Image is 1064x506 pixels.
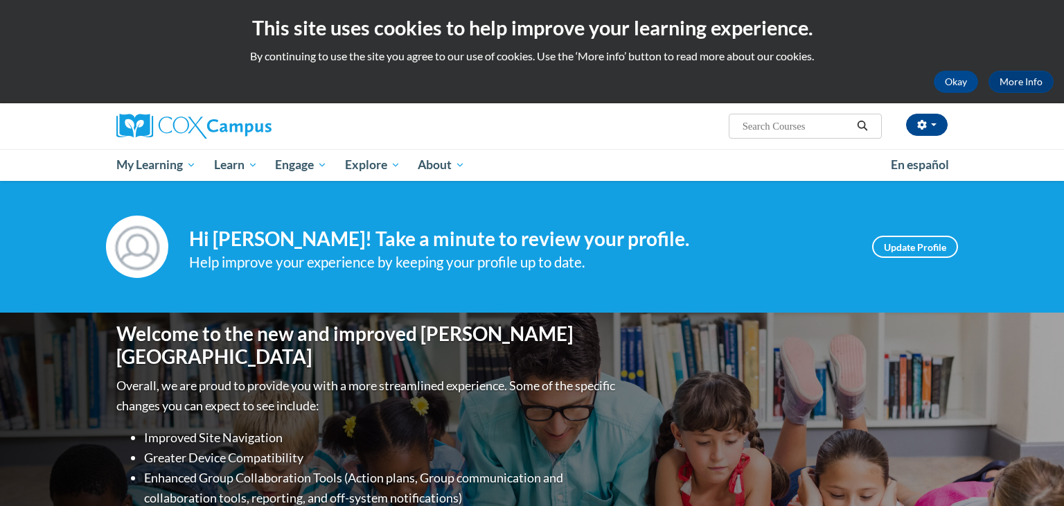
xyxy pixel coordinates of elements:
[116,322,619,369] h1: Welcome to the new and improved [PERSON_NAME][GEOGRAPHIC_DATA]
[214,157,258,173] span: Learn
[116,114,380,139] a: Cox Campus
[205,149,267,181] a: Learn
[988,71,1054,93] a: More Info
[189,251,851,274] div: Help improve your experience by keeping your profile up to date.
[418,157,465,173] span: About
[144,428,619,448] li: Improved Site Navigation
[144,448,619,468] li: Greater Device Compatibility
[906,114,948,136] button: Account Settings
[10,14,1054,42] h2: This site uses cookies to help improve your learning experience.
[934,71,978,93] button: Okay
[189,227,851,251] h4: Hi [PERSON_NAME]! Take a minute to review your profile.
[872,236,958,258] a: Update Profile
[852,118,873,134] button: Search
[345,157,400,173] span: Explore
[266,149,336,181] a: Engage
[116,114,272,139] img: Cox Campus
[336,149,409,181] a: Explore
[891,157,949,172] span: En español
[116,376,619,416] p: Overall, we are proud to provide you with a more streamlined experience. Some of the specific cha...
[107,149,205,181] a: My Learning
[882,150,958,180] a: En español
[409,149,475,181] a: About
[741,118,852,134] input: Search Courses
[96,149,968,181] div: Main menu
[116,157,196,173] span: My Learning
[1009,451,1053,495] iframe: Button to launch messaging window
[106,216,168,278] img: Profile Image
[10,49,1054,64] p: By continuing to use the site you agree to our use of cookies. Use the ‘More info’ button to read...
[275,157,327,173] span: Engage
